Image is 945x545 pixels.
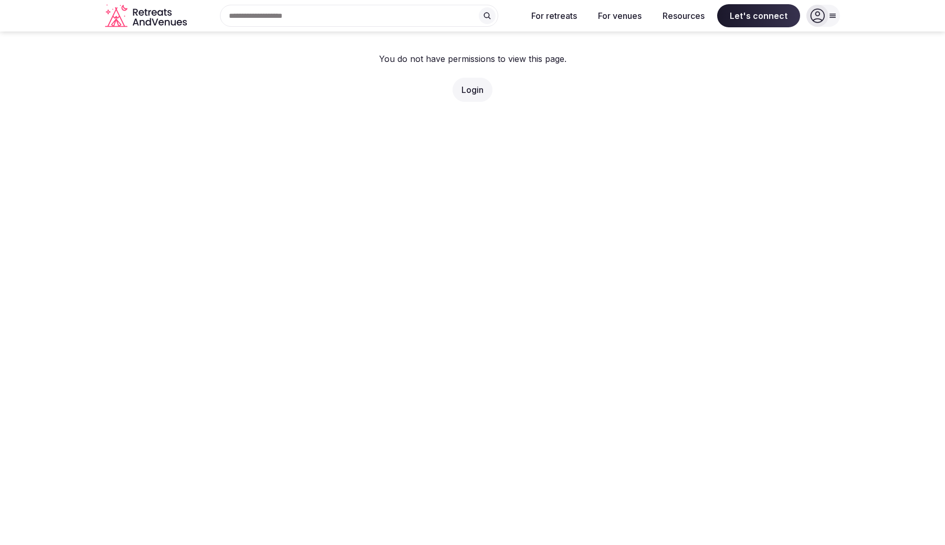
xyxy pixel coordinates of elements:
svg: Retreats and Venues company logo [105,4,189,28]
span: Let's connect [717,4,800,27]
button: Login [453,78,492,102]
button: Resources [654,4,713,27]
button: For venues [590,4,650,27]
button: For retreats [523,4,585,27]
a: Visit the homepage [105,4,189,28]
a: Login [461,85,484,95]
p: You do not have permissions to view this page. [379,53,566,65]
